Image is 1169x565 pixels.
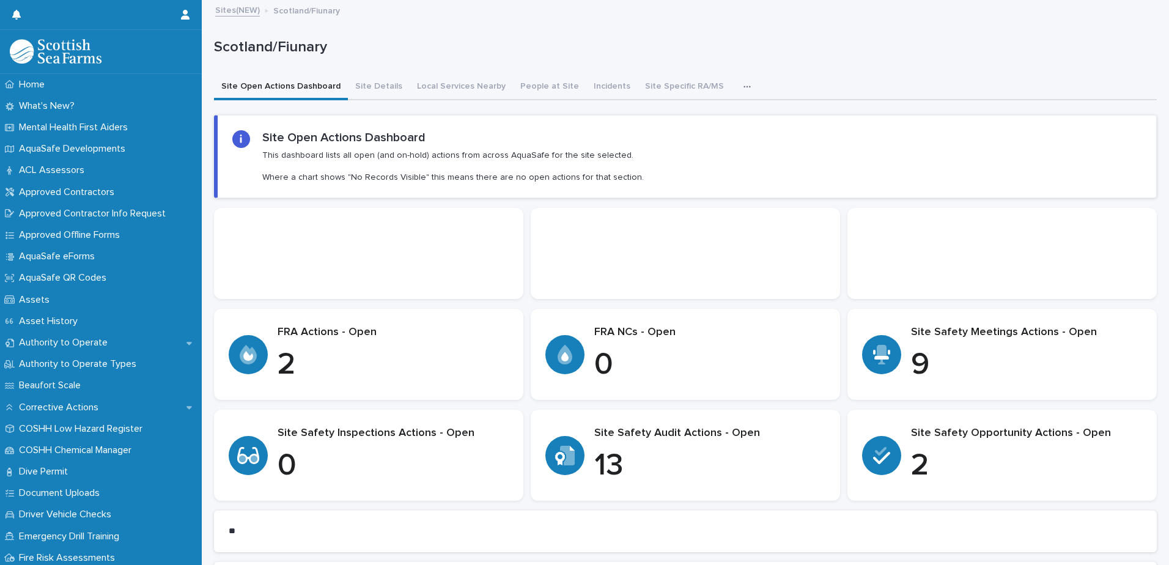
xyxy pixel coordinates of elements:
p: Fire Risk Assessments [14,552,125,564]
p: Corrective Actions [14,402,108,413]
p: Approved Offline Forms [14,229,130,241]
p: Driver Vehicle Checks [14,509,121,520]
p: Mental Health First Aiders [14,122,138,133]
p: 0 [278,448,509,484]
p: Site Safety Meetings Actions - Open [911,326,1142,339]
p: Scotland/Fiunary [214,39,1152,56]
p: Beaufort Scale [14,380,90,391]
button: Site Details [348,75,410,100]
button: Incidents [586,75,638,100]
p: This dashboard lists all open (and on-hold) actions from across AquaSafe for the site selected. W... [262,150,644,183]
p: AquaSafe Developments [14,143,135,155]
p: FRA Actions - Open [278,326,509,339]
p: Scotland/Fiunary [273,3,340,17]
p: 0 [594,347,825,383]
p: Site Safety Opportunity Actions - Open [911,427,1142,440]
p: Authority to Operate [14,337,117,349]
p: FRA NCs - Open [594,326,825,339]
p: Approved Contractors [14,186,124,198]
p: COSHH Low Hazard Register [14,423,152,435]
button: Local Services Nearby [410,75,513,100]
p: Authority to Operate Types [14,358,146,370]
p: 2 [278,347,509,383]
p: Approved Contractor Info Request [14,208,175,220]
p: AquaSafe eForms [14,251,105,262]
p: COSHH Chemical Manager [14,445,141,456]
p: Document Uploads [14,487,109,499]
p: Asset History [14,316,87,327]
p: 13 [594,448,825,484]
p: 9 [911,347,1142,383]
p: Site Safety Audit Actions - Open [594,427,825,440]
p: 2 [911,448,1142,484]
a: Sites(NEW) [215,2,260,17]
p: Home [14,79,54,90]
p: Dive Permit [14,466,78,478]
button: People at Site [513,75,586,100]
p: Assets [14,294,59,306]
p: Emergency Drill Training [14,531,129,542]
button: Site Specific RA/MS [638,75,731,100]
p: Site Safety Inspections Actions - Open [278,427,509,440]
h2: Site Open Actions Dashboard [262,130,426,145]
img: bPIBxiqnSb2ggTQWdOVV [10,39,101,64]
p: ACL Assessors [14,164,94,176]
p: AquaSafe QR Codes [14,272,116,284]
button: Site Open Actions Dashboard [214,75,348,100]
p: What's New? [14,100,84,112]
